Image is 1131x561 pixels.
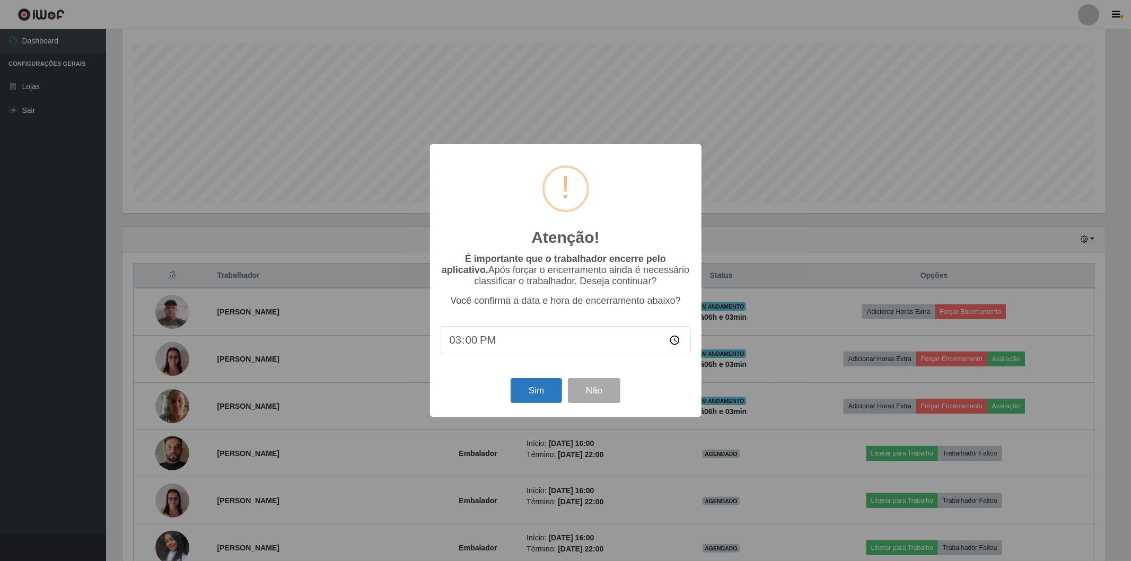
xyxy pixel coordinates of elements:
b: É importante que o trabalhador encerre pelo aplicativo. [442,253,666,275]
button: Sim [511,378,562,403]
h2: Atenção! [531,228,599,247]
p: Após forçar o encerramento ainda é necessário classificar o trabalhador. Deseja continuar? [441,253,691,287]
button: Não [568,378,620,403]
p: Você confirma a data e hora de encerramento abaixo? [441,295,691,306]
